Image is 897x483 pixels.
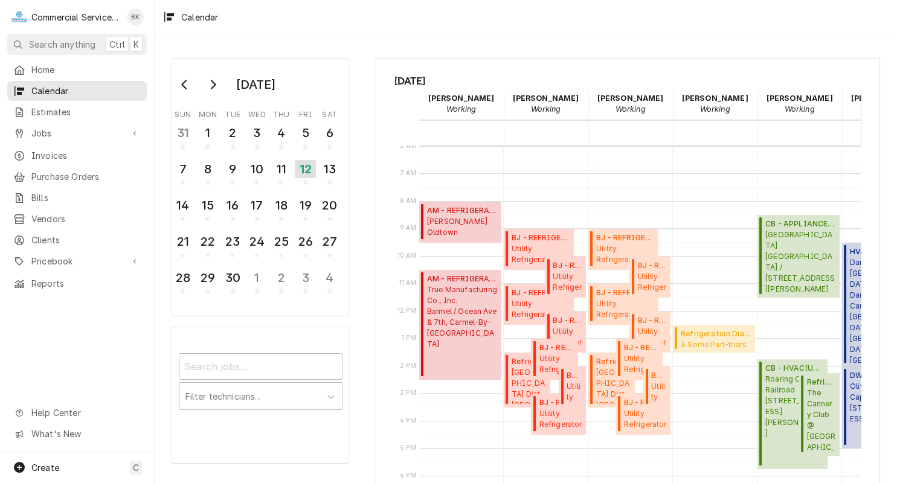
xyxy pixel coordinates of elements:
[504,353,551,408] div: Refrigeration Installation(Uninvoiced)[GEOGRAPHIC_DATA] Dist.[GEOGRAPHIC_DATA] / [STREET_ADDRESS]
[615,104,645,114] em: Working
[624,408,667,431] span: Utility Refrigerator* ASD - [PERSON_NAME] School / [STREET_ADDRESS]
[223,160,242,178] div: 9
[133,38,139,51] span: K
[673,325,756,353] div: [Job Walk] Refrigeration Diagnostic 3 Some Part-tners LLC 1100 S Main St, Salinas, CA 93901 ID: J...
[198,160,217,178] div: 8
[588,229,658,270] div: BJ - REFRIGERATION(Finalized)Utility Refrigerator*ASD - [GEOGRAPHIC_DATA] / [STREET_ADDRESS]
[31,85,141,97] span: Calendar
[7,34,147,55] button: Search anythingCtrlK
[673,89,757,119] div: Brian Key - Working
[31,191,141,204] span: Bills
[397,223,420,233] span: 9 AM
[531,394,586,435] div: [Service] BJ - REFRIGERATION Utility Refrigerator* ASD - John E. Steinbeck School / 1714 Burlingt...
[553,326,582,349] span: Utility Refrigerator* ASD - [PERSON_NAME] School / [STREET_ADDRESS]
[394,306,420,316] span: 12 PM
[7,209,147,229] a: Vendors
[553,315,582,326] span: BJ - REFRIGERATION ( Finalized )
[31,255,123,267] span: Pricebook
[231,74,280,95] div: [DATE]
[757,215,840,298] div: CB - APPLIANCE(Finalized)[GEOGRAPHIC_DATA][GEOGRAPHIC_DATA] / [STREET_ADDRESS][PERSON_NAME]
[539,353,574,376] span: Utility Refrigerator* ASD - [GEOGRAPHIC_DATA] / [STREET_ADDRESS]
[179,353,342,380] input: Search jobs...
[31,106,141,118] span: Estimates
[320,269,339,287] div: 4
[223,124,242,142] div: 2
[427,273,498,284] span: AM - REFRIGERATION ( Uninvoiced )
[245,106,269,120] th: Wednesday
[296,124,315,142] div: 5
[765,374,824,439] span: Roaring Camp Railroad [STREET_ADDRESS][PERSON_NAME]
[596,232,655,243] span: BJ - REFRIGERATION ( Finalized )
[512,232,570,243] span: BJ - REFRIGERATION ( Finalized )
[419,202,502,243] div: AM - REFRIGERATION(Finalized)[PERSON_NAME] Oldtown[STREET_ADDRESS]
[172,58,349,316] div: Calendar Day Picker
[651,381,667,404] span: Utility Refrigerator* ASD - [PERSON_NAME] School / [STREET_ADDRESS][PERSON_NAME]
[220,106,245,120] th: Tuesday
[784,104,814,114] em: Working
[248,232,266,251] div: 24
[320,160,339,178] div: 13
[428,94,494,103] strong: [PERSON_NAME]
[616,339,663,380] div: [Service] BJ - REFRIGERATION Utility Refrigerator* ASD - Fremont Elementary / 1255 E Market St, S...
[198,124,217,142] div: 1
[673,325,756,353] div: Refrigeration Diagnostic(Past Due)3 Some Part-tners LLC[STREET_ADDRESS]
[629,312,670,353] div: [Service] BJ - REFRIGERATION Utility Refrigerator* ASD - Frank Paul School / 1300 Rider Ave, Sali...
[427,284,498,350] span: True Manufacturing Co., Inc. Barmel / Ocean Ave & 7th, Carmel-By-[GEOGRAPHIC_DATA]
[637,326,667,349] span: Utility Refrigerator* ASD - [PERSON_NAME] School / [STREET_ADDRESS]
[31,127,123,139] span: Jobs
[545,257,586,298] div: BJ - REFRIGERATION(Finalized)Utility Refrigerator*ASD - [PERSON_NAME][GEOGRAPHIC_DATA] / [STREET_...
[7,188,147,208] a: Bills
[765,229,836,294] span: [GEOGRAPHIC_DATA] [GEOGRAPHIC_DATA] / [STREET_ADDRESS][PERSON_NAME]
[272,232,291,251] div: 25
[681,94,748,103] strong: [PERSON_NAME]
[624,353,659,376] span: Utility Refrigerator* ASD - [GEOGRAPHIC_DATA] / [STREET_ADDRESS]
[643,366,671,408] div: BJ - REFRIGERATION(Finalized)Utility Refrigerator*ASD - [PERSON_NAME] School / [STREET_ADDRESS][P...
[512,287,570,298] span: BJ - REFRIGERATION ( Finalized )
[248,196,266,214] div: 17
[397,388,420,398] span: 3 PM
[588,284,658,325] div: BJ - REFRIGERATION(Finalized)Utility Refrigerator*ASD - [PERSON_NAME] / [STREET_ADDRESS]
[616,394,670,435] div: BJ - REFRIGERATION(Finalized)Utility Refrigerator*ASD - [PERSON_NAME] School / [STREET_ADDRESS]
[31,149,141,162] span: Invoices
[531,339,578,380] div: [Service] BJ - REFRIGERATION Utility Refrigerator* ASD - Fremont Elementary / 1255 E Market St, S...
[531,394,586,435] div: BJ - REFRIGERATION(Finalized)Utility Refrigerator*ASD - [PERSON_NAME] School / [STREET_ADDRESS]
[504,353,551,408] div: [Service] Refrigeration Installation Alisal School Dist. FREMONT ELEMENTARY SCHOOL / 1255 E Marke...
[588,89,673,119] div: Brandon Johnson - Working
[29,38,95,51] span: Search anything
[512,243,570,266] span: Utility Refrigerator* ASD - [GEOGRAPHIC_DATA] / [STREET_ADDRESS]
[31,11,120,24] div: Commercial Service Co.
[295,160,316,178] div: 12
[7,60,147,80] a: Home
[127,8,144,25] div: BK
[7,403,147,423] a: Go to Help Center
[172,327,349,463] div: Calendar Filters
[397,416,420,426] span: 4 PM
[201,75,225,94] button: Go to next month
[539,342,574,353] span: BJ - REFRIGERATION ( Finalized )
[539,397,583,408] span: BJ - REFRIGERATION ( Finalized )
[248,269,266,287] div: 1
[588,353,635,408] div: [Service] Refrigeration Installation Alisal School Dist. FREMONT ELEMENTARY SCHOOL / 1255 E Marke...
[397,168,420,178] span: 7 AM
[559,366,587,408] div: [Service] BJ - REFRIGERATION Utility Refrigerator* ASD - Jesse Sanchez School / 901 N Sanborn Rd,...
[31,462,59,473] span: Create
[530,104,561,114] em: Working
[616,394,670,435] div: [Service] BJ - REFRIGERATION Utility Refrigerator* ASD - John E. Steinbeck School / 1714 Burlingt...
[173,196,192,214] div: 14
[596,356,631,367] span: Refrigeration Installation ( Uninvoiced )
[397,196,420,206] span: 8 AM
[624,342,659,353] span: BJ - REFRIGERATION ( Finalized )
[171,106,195,120] th: Sunday
[504,284,574,325] div: [Service] BJ - REFRIGERATION Utility Refrigerator* ASD - Ceasar Chavez / 1225 Towt St, Salinas, C...
[637,260,667,271] span: BJ - REFRIGERATION ( Finalized )
[11,8,28,25] div: C
[504,89,588,119] div: Bill Key - Working
[396,278,420,288] span: 11 AM
[294,106,318,120] th: Friday
[512,356,547,367] span: Refrigeration Installation ( Uninvoiced )
[629,257,670,298] div: [Service] BJ - REFRIGERATION Utility Refrigerator* ASD - Bardin School / 425 Bardin Rd, Salinas, ...
[504,284,574,325] div: BJ - REFRIGERATION(Finalized)Utility Refrigerator*ASD - [PERSON_NAME] / [STREET_ADDRESS]
[399,333,420,343] span: 1 PM
[596,298,655,321] span: Utility Refrigerator* ASD - [PERSON_NAME] / [STREET_ADDRESS]
[643,366,671,408] div: [Service] BJ - REFRIGERATION Utility Refrigerator* ASD - Jesse Sanchez School / 901 N Sanborn Rd,...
